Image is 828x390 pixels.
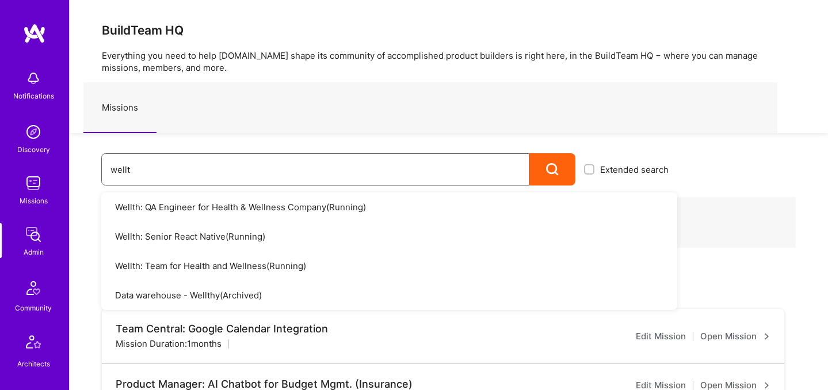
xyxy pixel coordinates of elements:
[546,163,559,176] i: icon Search
[20,274,47,302] img: Community
[116,338,222,350] div: Mission Duration: 1 months
[20,330,47,358] img: Architects
[116,323,328,335] div: Team Central: Google Calendar Integration
[102,23,796,37] h3: BuildTeam HQ
[24,246,44,258] div: Admin
[636,330,686,343] a: Edit Mission
[22,223,45,246] img: admin teamwork
[15,302,52,314] div: Community
[600,164,669,176] span: Extended search
[101,281,677,310] a: Data warehouse - Wellthy(Archived)
[101,222,677,251] a: Wellth: Senior React Native(Running)
[23,23,46,44] img: logo
[17,358,50,370] div: Architects
[102,50,796,74] p: Everything you need to help [DOMAIN_NAME] shape its community of accomplished product builders is...
[101,192,677,222] a: Wellth: QA Engineer for Health & Wellness Company(Running)
[13,90,54,102] div: Notifications
[700,330,770,343] a: Open Mission
[22,120,45,143] img: discovery
[17,143,50,156] div: Discovery
[22,172,45,195] img: teamwork
[764,333,770,340] i: icon ArrowRight
[22,67,45,90] img: bell
[83,83,157,133] a: Missions
[764,382,770,389] i: icon ArrowRight
[20,195,48,207] div: Missions
[101,251,677,281] a: Wellth: Team for Health and Wellness(Running)
[110,155,520,184] input: What type of mission are you looking for?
